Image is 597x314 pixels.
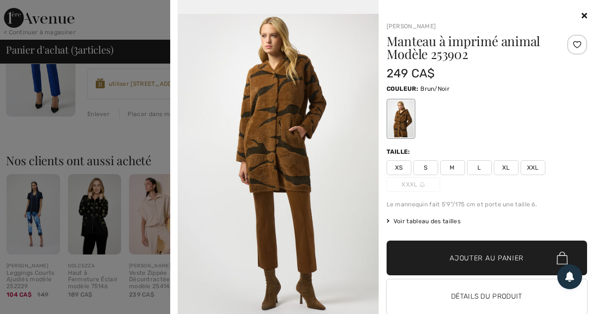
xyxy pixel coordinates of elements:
[387,23,436,30] a: [PERSON_NAME]
[420,182,425,187] img: ring-m.svg
[387,279,588,314] button: Détails du produit
[387,217,461,226] span: Voir tableau des tailles
[387,85,418,92] span: Couleur:
[387,160,411,175] span: XS
[467,160,492,175] span: L
[387,35,554,61] h1: Manteau à imprimé animal Modèle 253902
[387,66,435,80] span: 249 CA$
[450,253,524,263] span: Ajouter au panier
[557,251,568,264] img: Bag.svg
[494,160,519,175] span: XL
[387,177,440,192] span: XXXL
[413,160,438,175] span: S
[420,85,450,92] span: Brun/Noir
[388,100,413,137] div: Brun/Noir
[387,200,588,209] div: Le mannequin fait 5'9"/175 cm et porte une taille 6.
[521,160,545,175] span: XXL
[440,160,465,175] span: M
[387,147,412,156] div: Taille:
[387,241,588,275] button: Ajouter au panier
[22,7,42,16] span: Aide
